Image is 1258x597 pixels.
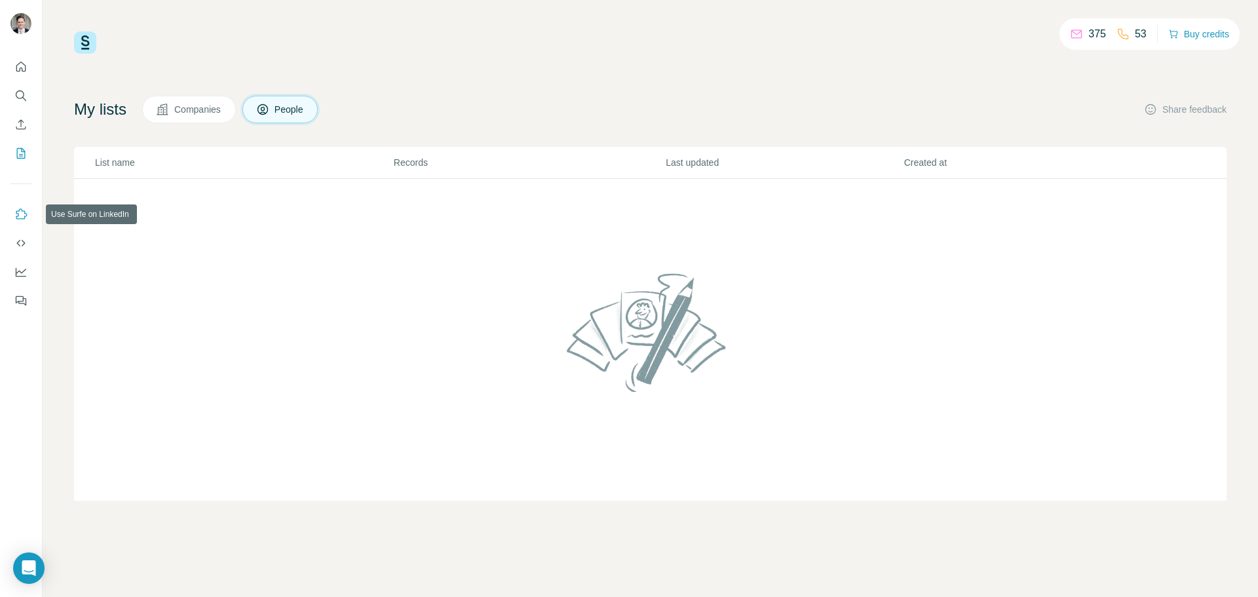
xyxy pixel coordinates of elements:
[10,289,31,313] button: Feedback
[10,113,31,136] button: Enrich CSV
[666,156,902,169] p: Last updated
[1168,25,1229,43] button: Buy credits
[562,262,740,402] img: No lists found
[10,84,31,107] button: Search
[10,231,31,255] button: Use Surfe API
[74,99,126,120] h4: My lists
[13,552,45,584] div: Open Intercom Messenger
[1088,26,1106,42] p: 375
[1135,26,1147,42] p: 53
[10,202,31,226] button: Use Surfe on LinkedIn
[10,142,31,165] button: My lists
[174,103,222,116] span: Companies
[394,156,664,169] p: Records
[1144,103,1227,116] button: Share feedback
[10,260,31,284] button: Dashboard
[95,156,392,169] p: List name
[904,156,1141,169] p: Created at
[10,13,31,34] img: Avatar
[10,55,31,79] button: Quick start
[74,31,96,54] img: Surfe Logo
[275,103,305,116] span: People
